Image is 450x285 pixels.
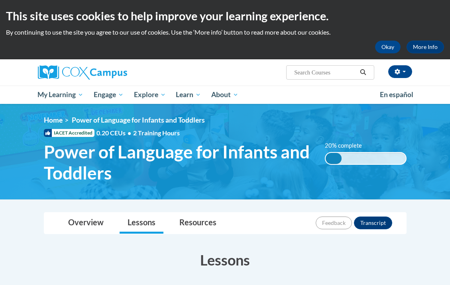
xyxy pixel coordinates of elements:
h2: This site uses cookies to help improve your learning experience. [6,8,444,24]
a: More Info [407,41,444,53]
span: 0.20 CEUs [96,129,133,137]
a: Cox Campus [38,65,155,80]
span: Power of Language for Infants and Toddlers [44,141,313,183]
label: 20% complete [325,141,371,150]
a: Resources [171,213,224,234]
div: 20% complete [326,153,342,164]
p: By continuing to use the site you agree to our use of cookies. Use the ‘More info’ button to read... [6,28,444,37]
button: Feedback [316,217,352,229]
a: Lessons [120,213,163,234]
button: Okay [375,41,401,53]
a: Engage [88,86,129,104]
a: Explore [129,86,171,104]
span: En español [380,90,413,99]
img: Cox Campus [38,65,127,80]
a: En español [375,86,419,103]
input: Search Courses [293,68,357,77]
span: Power of Language for Infants and Toddlers [72,116,205,124]
h3: Lessons [44,250,407,270]
a: Overview [60,213,112,234]
button: Account Settings [388,65,412,78]
a: About [206,86,244,104]
span: Explore [134,90,166,100]
div: Main menu [32,86,419,104]
button: Search [357,68,369,77]
span: • [128,129,131,137]
button: Transcript [354,217,392,229]
span: 2 Training Hours [133,129,180,137]
span: Learn [176,90,201,100]
a: Learn [171,86,206,104]
span: Engage [94,90,124,100]
a: Home [44,116,63,124]
span: IACET Accredited [44,129,94,137]
span: My Learning [37,90,83,100]
span: About [211,90,238,100]
a: My Learning [33,86,89,104]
